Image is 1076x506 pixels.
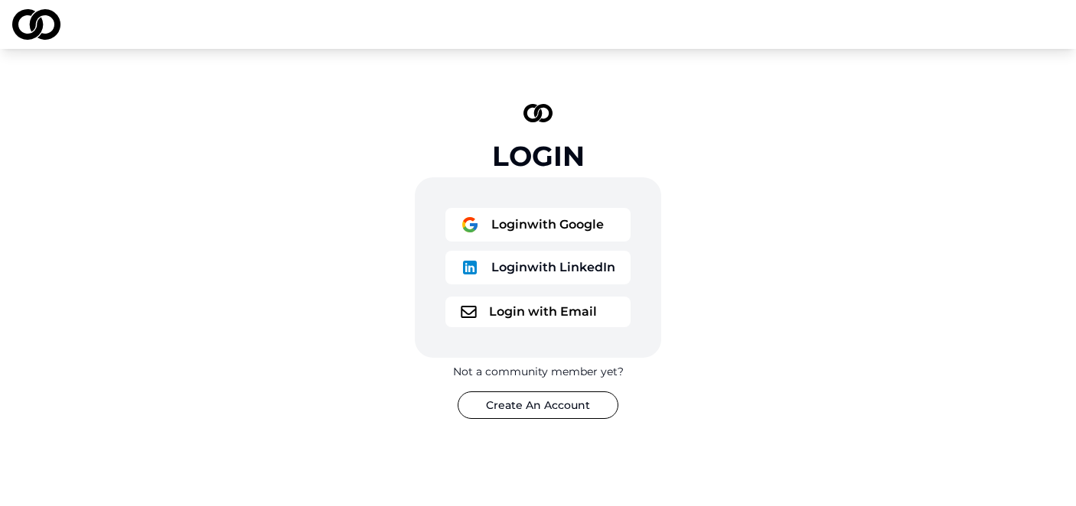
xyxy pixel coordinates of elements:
[453,364,624,379] div: Not a community member yet?
[492,141,585,171] div: Login
[461,306,477,318] img: logo
[445,208,631,242] button: logoLoginwith Google
[445,251,631,284] button: logoLoginwith LinkedIn
[461,258,479,277] img: logo
[461,216,479,234] img: logo
[523,104,553,122] img: logo
[12,9,60,40] img: logo
[458,391,618,419] button: Create An Account
[445,297,631,327] button: logoLogin with Email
